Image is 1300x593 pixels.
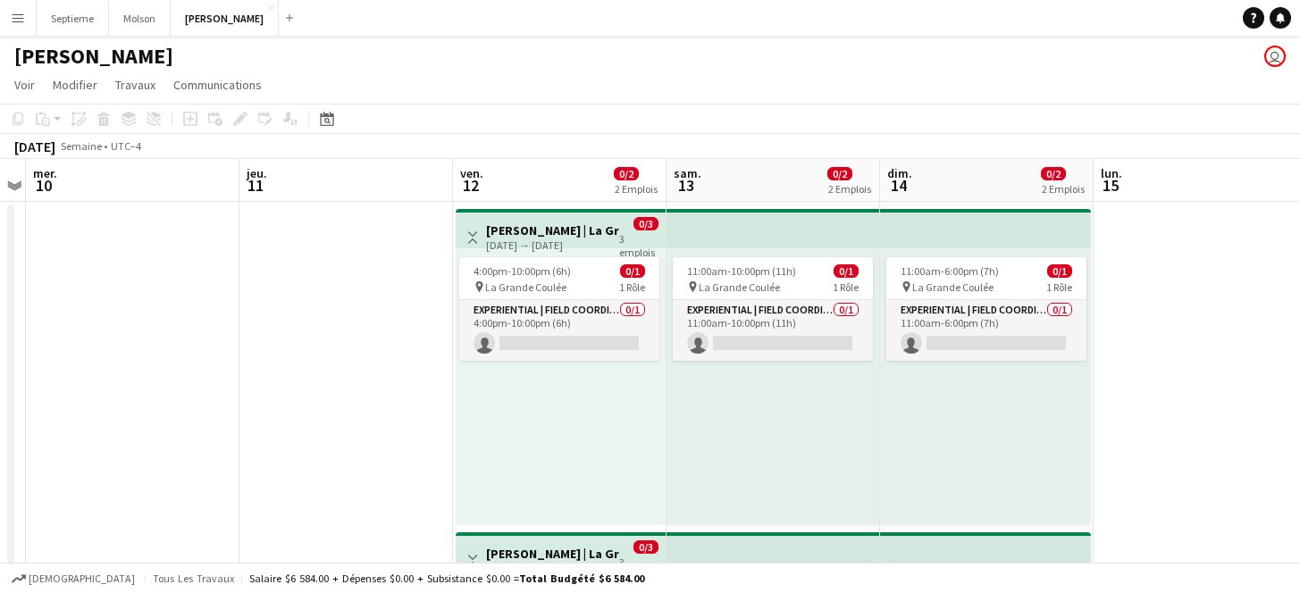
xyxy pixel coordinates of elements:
span: La Grande Coulée [699,280,780,294]
a: Travaux [108,73,163,96]
span: lun. [1101,165,1122,181]
span: La Grande Coulée [912,280,994,294]
div: [DATE] [14,138,55,155]
div: 2 Emplois [1042,182,1085,196]
span: 1 Rôle [619,280,645,294]
span: 11:00am-6:00pm (7h) [901,264,999,278]
app-card-role: Experiential | Field Coordinator0/111:00am-10:00pm (11h) [673,300,873,361]
span: 14 [885,175,912,196]
span: Travaux [115,77,155,93]
span: sam. [674,165,701,181]
h3: [PERSON_NAME] | La Grande Coulée ([GEOGRAPHIC_DATA], [GEOGRAPHIC_DATA]) [486,222,619,238]
span: 0/2 [827,167,852,180]
div: 2 Emplois [615,182,658,196]
div: 3 emplois [619,554,658,582]
span: 1 Rôle [833,280,859,294]
button: Molson [109,1,171,36]
span: 0/3 [633,217,658,230]
app-job-card: 11:00am-10:00pm (11h)0/1 La Grande Coulée1 RôleExperiential | Field Coordinator0/111:00am-10:00pm... [673,257,873,361]
div: 2 Emplois [828,182,871,196]
span: [DEMOGRAPHIC_DATA] [29,572,135,585]
span: Semaine 37 [59,139,104,166]
span: ven. [460,165,483,181]
span: 4:00pm-10:00pm (6h) [474,264,571,278]
span: mer. [33,165,57,181]
app-user-avatar: Emilie Chobeau [1264,46,1286,67]
div: Salaire $6 584.00 + Dépenses $0.00 + Subsistance $0.00 = [249,572,644,585]
span: Modifier [53,77,97,93]
span: dim. [887,165,912,181]
button: [PERSON_NAME] [171,1,279,36]
span: 11 [244,175,267,196]
a: Modifier [46,73,105,96]
div: UTC−4 [111,139,141,153]
app-card-role: Experiential | Field Coordinator0/111:00am-6:00pm (7h) [886,300,1086,361]
span: La Grande Coulée [485,280,566,294]
app-job-card: 4:00pm-10:00pm (6h)0/1 La Grande Coulée1 RôleExperiential | Field Coordinator0/14:00pm-10:00pm (6h) [459,257,659,361]
a: Communications [166,73,269,96]
a: Voir [7,73,42,96]
span: Communications [173,77,262,93]
button: [DEMOGRAPHIC_DATA] [9,569,138,589]
span: 0/1 [834,264,859,278]
span: 10 [30,175,57,196]
span: 11:00am-10:00pm (11h) [687,264,796,278]
span: Tous les travaux [153,572,234,585]
app-job-card: 11:00am-6:00pm (7h)0/1 La Grande Coulée1 RôleExperiential | Field Coordinator0/111:00am-6:00pm (7h) [886,257,1086,361]
span: 15 [1098,175,1122,196]
span: 1 Rôle [1046,280,1072,294]
span: 12 [457,175,483,196]
span: Voir [14,77,35,93]
span: 0/2 [1041,167,1066,180]
h3: [PERSON_NAME] | La Grande Coulée ([GEOGRAPHIC_DATA], [GEOGRAPHIC_DATA]) [486,546,619,562]
button: Septieme [37,1,109,36]
span: 0/1 [1047,264,1072,278]
h1: [PERSON_NAME] [14,43,173,70]
app-card-role: Experiential | Field Coordinator0/14:00pm-10:00pm (6h) [459,300,659,361]
span: 0/1 [620,264,645,278]
span: Total Budgété $6 584.00 [519,572,644,585]
span: 0/2 [614,167,639,180]
div: [DATE] → [DATE] [486,238,619,252]
span: jeu. [247,165,267,181]
div: 3 emplois [619,230,658,259]
span: 0/3 [633,540,658,554]
span: 13 [671,175,701,196]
